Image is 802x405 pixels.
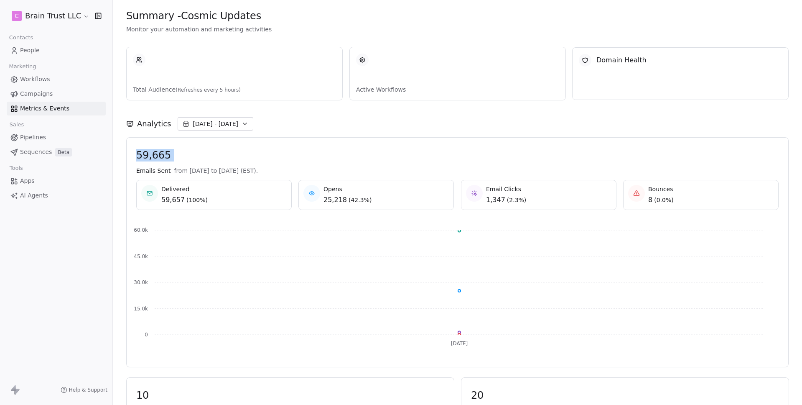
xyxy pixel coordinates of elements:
[7,189,106,202] a: AI Agents
[451,341,468,346] tspan: [DATE]
[507,196,526,204] span: ( 2.3% )
[6,162,26,174] span: Tools
[134,227,148,233] tspan: 60.0k
[20,191,48,200] span: AI Agents
[486,185,526,193] span: Email Clicks
[486,195,505,205] span: 1,347
[20,133,46,142] span: Pipelines
[7,44,106,57] a: People
[55,148,72,156] span: Beta
[20,46,40,55] span: People
[137,118,171,129] span: Analytics
[174,167,258,175] span: from [DATE] to [DATE] (EST).
[134,254,148,259] tspan: 45.0k
[133,85,336,94] span: Total Audience
[25,10,81,21] span: Brain Trust LLC
[145,332,148,338] tspan: 0
[176,87,241,93] span: (Refreshes every 5 hours)
[136,389,444,402] span: 10
[20,177,35,185] span: Apps
[20,104,69,113] span: Metrics & Events
[323,185,372,193] span: Opens
[15,12,19,20] span: C
[126,10,261,22] span: Summary - Cosmic Updates
[178,117,253,131] button: [DATE] - [DATE]
[7,131,106,144] a: Pipelines
[61,387,107,393] a: Help & Support
[7,145,106,159] a: SequencesBeta
[356,85,559,94] span: Active Workflows
[323,195,347,205] span: 25,218
[161,185,208,193] span: Delivered
[471,389,779,402] span: 20
[648,185,674,193] span: Bounces
[6,118,28,131] span: Sales
[134,306,148,312] tspan: 15.0k
[7,102,106,115] a: Metrics & Events
[186,196,208,204] span: ( 100% )
[654,196,674,204] span: ( 0.0% )
[7,72,106,86] a: Workflows
[161,195,185,205] span: 59,657
[10,9,89,23] button: CBrain Trust LLC
[136,149,779,161] span: 59,665
[126,25,789,33] span: Monitor your automation and marketing activities
[648,195,652,205] span: 8
[20,148,52,156] span: Sequences
[134,279,148,285] tspan: 30.0k
[7,87,106,101] a: Campaigns
[7,174,106,188] a: Apps
[5,31,37,44] span: Contacts
[136,167,171,175] span: Emails Sent
[5,60,40,73] span: Marketing
[349,196,372,204] span: ( 42.3% )
[69,387,107,393] span: Help & Support
[20,90,53,98] span: Campaigns
[20,75,50,84] span: Workflows
[193,120,238,128] span: [DATE] - [DATE]
[596,55,647,65] span: Domain Health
